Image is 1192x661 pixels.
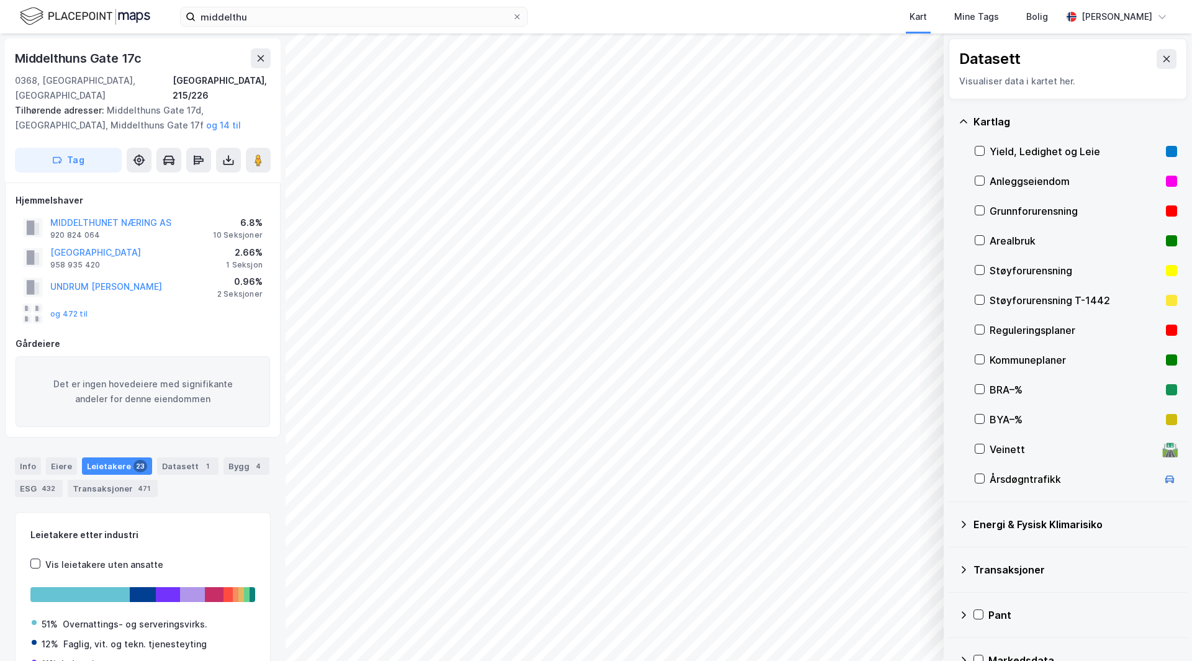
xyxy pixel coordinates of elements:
[973,517,1177,532] div: Energi & Fysisk Klimarisiko
[16,356,270,427] div: Det er ingen hovedeiere med signifikante andeler for denne eiendommen
[990,412,1161,427] div: BYA–%
[173,73,271,103] div: [GEOGRAPHIC_DATA], 215/226
[135,482,153,495] div: 471
[959,49,1021,69] div: Datasett
[15,480,63,497] div: ESG
[68,480,158,497] div: Transaksjoner
[973,562,1177,577] div: Transaksjoner
[39,482,58,495] div: 432
[15,148,122,173] button: Tag
[15,73,173,103] div: 0368, [GEOGRAPHIC_DATA], [GEOGRAPHIC_DATA]
[959,74,1176,89] div: Visualiser data i kartet her.
[1162,441,1178,457] div: 🛣️
[63,617,207,632] div: Overnattings- og serveringsvirks.
[46,457,77,475] div: Eiere
[30,528,255,542] div: Leietakere etter industri
[990,144,1161,159] div: Yield, Ledighet og Leie
[226,260,263,270] div: 1 Seksjon
[990,382,1161,397] div: BRA–%
[20,6,150,27] img: logo.f888ab2527a4732fd821a326f86c7f29.svg
[133,460,147,472] div: 23
[157,457,219,475] div: Datasett
[990,293,1161,308] div: Støyforurensning T-1442
[16,193,270,208] div: Hjemmelshaver
[15,103,261,133] div: Middelthuns Gate 17d, [GEOGRAPHIC_DATA], Middelthuns Gate 17f
[910,9,927,24] div: Kart
[990,353,1161,367] div: Kommuneplaner
[15,457,41,475] div: Info
[990,263,1161,278] div: Støyforurensning
[990,174,1161,189] div: Anleggseiendom
[1026,9,1048,24] div: Bolig
[213,215,263,230] div: 6.8%
[50,230,100,240] div: 920 824 064
[988,608,1177,623] div: Pant
[1081,9,1152,24] div: [PERSON_NAME]
[50,260,100,270] div: 958 935 420
[15,48,144,68] div: Middelthuns Gate 17c
[201,460,214,472] div: 1
[1130,601,1192,661] iframe: Chat Widget
[45,557,163,572] div: Vis leietakere uten ansatte
[252,460,264,472] div: 4
[42,617,58,632] div: 51%
[63,637,207,652] div: Faglig, vit. og tekn. tjenesteyting
[990,233,1161,248] div: Arealbruk
[217,274,263,289] div: 0.96%
[196,7,512,26] input: Søk på adresse, matrikkel, gårdeiere, leietakere eller personer
[990,323,1161,338] div: Reguleringsplaner
[15,105,107,115] span: Tilhørende adresser:
[1130,601,1192,661] div: Kontrollprogram for chat
[990,204,1161,218] div: Grunnforurensning
[42,637,58,652] div: 12%
[82,457,152,475] div: Leietakere
[223,457,269,475] div: Bygg
[973,114,1177,129] div: Kartlag
[990,472,1157,487] div: Årsdøgntrafikk
[226,245,263,260] div: 2.66%
[990,442,1157,457] div: Veinett
[213,230,263,240] div: 10 Seksjoner
[954,9,999,24] div: Mine Tags
[16,336,270,351] div: Gårdeiere
[217,289,263,299] div: 2 Seksjoner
